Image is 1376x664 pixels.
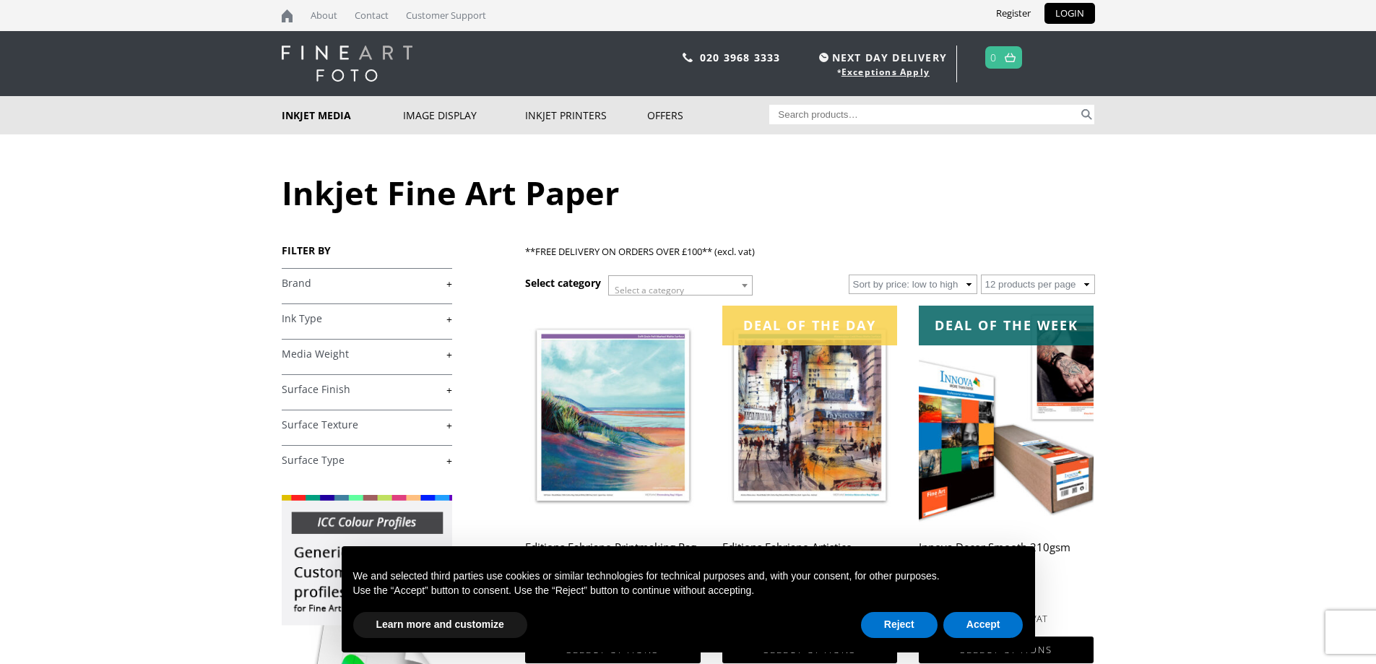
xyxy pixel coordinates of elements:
[647,96,769,134] a: Offers
[841,66,930,78] a: Exceptions Apply
[722,534,897,592] h2: Editions Fabriano Artistico Watercolour Rag 310gsm (IFA-108)
[282,418,452,432] a: +
[700,51,781,64] a: 020 3968 3333
[919,306,1094,525] img: Innova Decor Smooth 210gsm (IFA-024)
[282,339,452,368] h4: Media Weight
[943,612,1024,638] button: Accept
[282,348,452,361] a: +
[919,306,1094,627] a: Deal of the week Innova Decor Smooth 210gsm (IFA-024) £16.99£13.99
[353,584,1024,598] p: Use the “Accept” button to consent. Use the “Reject” button to continue without accepting.
[849,275,977,294] select: Shop order
[919,534,1094,592] h2: Innova Decor Smooth 210gsm (IFA-024)
[615,284,684,296] span: Select a category
[353,612,527,638] button: Learn more and customize
[353,569,1024,584] p: We and selected third parties use cookies or similar technologies for technical purposes and, wit...
[282,303,452,332] h4: Ink Type
[722,306,897,525] img: Editions Fabriano Artistico Watercolour Rag 310gsm (IFA-108)
[525,306,700,627] a: Editions Fabriano Printmaking Rag 310gsm (IFA-107) £6.29
[282,383,452,397] a: +
[282,243,452,257] h3: FILTER BY
[282,410,452,439] h4: Surface Texture
[819,53,828,62] img: time.svg
[282,96,404,134] a: Inkjet Media
[769,105,1078,124] input: Search products…
[919,306,1094,345] div: Deal of the week
[282,454,452,467] a: +
[683,53,693,62] img: phone.svg
[525,243,1094,260] p: **FREE DELIVERY ON ORDERS OVER £100** (excl. vat)
[282,46,412,82] img: logo-white.svg
[525,534,700,592] h2: Editions Fabriano Printmaking Rag 310gsm (IFA-107)
[282,171,1095,215] h1: Inkjet Fine Art Paper
[722,306,897,627] a: Deal of the day Editions Fabriano Artistico Watercolour Rag 310gsm (IFA-108) £6.29
[282,374,452,403] h4: Surface Finish
[1078,105,1095,124] button: Search
[1044,3,1095,24] a: LOGIN
[282,445,452,474] h4: Surface Type
[403,96,525,134] a: Image Display
[985,3,1042,24] a: Register
[990,47,997,68] a: 0
[722,306,897,345] div: Deal of the day
[1005,53,1016,62] img: basket.svg
[282,312,452,326] a: +
[282,277,452,290] a: +
[282,268,452,297] h4: Brand
[525,276,601,290] h3: Select category
[861,612,938,638] button: Reject
[525,96,647,134] a: Inkjet Printers
[815,49,947,66] span: NEXT DAY DELIVERY
[525,306,700,525] img: Editions Fabriano Printmaking Rag 310gsm (IFA-107)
